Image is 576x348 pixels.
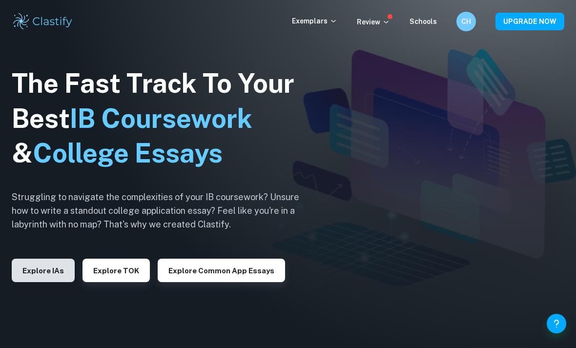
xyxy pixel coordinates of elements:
span: IB Coursework [70,103,252,134]
a: Explore IAs [12,266,75,275]
p: Review [357,17,390,27]
h6: CH [461,16,472,27]
button: CH [456,12,476,31]
a: Explore TOK [82,266,150,275]
h1: The Fast Track To Your Best & [12,66,314,171]
button: UPGRADE NOW [495,13,564,30]
a: Schools [410,18,437,25]
button: Help and Feedback [547,314,566,333]
button: Explore TOK [82,259,150,282]
span: College Essays [33,138,223,168]
button: Explore IAs [12,259,75,282]
button: Explore Common App essays [158,259,285,282]
a: Explore Common App essays [158,266,285,275]
img: Clastify logo [12,12,74,31]
p: Exemplars [292,16,337,26]
h6: Struggling to navigate the complexities of your IB coursework? Unsure how to write a standout col... [12,190,314,231]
